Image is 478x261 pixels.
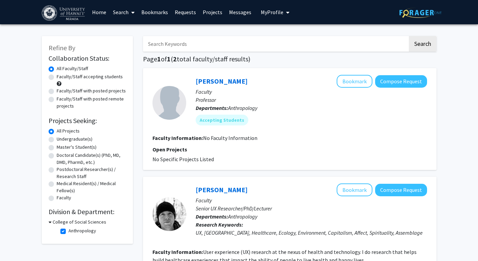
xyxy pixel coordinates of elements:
[57,95,126,110] label: Faculty/Staff with posted remote projects
[57,127,80,135] label: All Projects
[196,221,243,228] b: Research Keywords:
[5,231,29,256] iframe: Chat
[110,0,138,24] a: Search
[152,249,203,255] b: Faculty Information:
[196,77,248,85] a: [PERSON_NAME]
[337,183,372,196] button: Add Eric Cunnigham to Bookmarks
[409,36,437,52] button: Search
[196,196,427,204] p: Faculty
[196,115,248,125] mat-chip: Accepting Students
[49,43,75,52] span: Refine By
[57,144,96,151] label: Master's Student(s)
[375,75,427,88] button: Compose Request to Christian Peterson
[196,213,228,220] b: Departments:
[196,204,427,212] p: Senior UX Researcher/PhD/Lecturer
[49,208,126,216] h2: Division & Department:
[143,36,408,52] input: Search Keywords
[196,88,427,96] p: Faculty
[167,55,171,63] span: 1
[152,156,214,163] span: No Specific Projects Listed
[375,184,427,196] button: Compose Request to Eric Cunnigham
[143,55,437,63] h1: Page of ( total faculty/staff results)
[228,213,257,220] span: Anthropology
[157,55,161,63] span: 1
[228,105,257,111] span: Anthropology
[57,65,88,72] label: All Faculty/Staff
[57,166,126,180] label: Postdoctoral Researcher(s) / Research Staff
[261,9,283,16] span: My Profile
[49,117,126,125] h2: Projects Seeking:
[57,194,71,201] label: Faculty
[68,227,96,234] label: Anthropology
[152,145,427,153] p: Open Projects
[203,135,257,141] span: No Faculty Information
[171,0,199,24] a: Requests
[42,5,86,21] img: University of Hawaiʻi at Mānoa Logo
[196,96,427,104] p: Professor
[399,7,442,18] img: ForagerOne Logo
[57,180,126,194] label: Medical Resident(s) / Medical Fellow(s)
[57,152,126,166] label: Doctoral Candidate(s) (PhD, MD, DMD, PharmD, etc.)
[196,229,427,237] div: UX, [GEOGRAPHIC_DATA], Healthcare, Ecology, Environment, Capitalism, Affect, Spirituality, Assemb...
[196,105,228,111] b: Departments:
[138,0,171,24] a: Bookmarks
[337,75,372,88] button: Add Christian Peterson to Bookmarks
[49,54,126,62] h2: Collaboration Status:
[152,135,203,141] b: Faculty Information:
[53,219,106,226] h3: College of Social Sciences
[173,55,177,63] span: 2
[57,136,92,143] label: Undergraduate(s)
[196,185,248,194] a: [PERSON_NAME]
[89,0,110,24] a: Home
[57,87,126,94] label: Faculty/Staff with posted projects
[199,0,226,24] a: Projects
[226,0,255,24] a: Messages
[57,73,123,80] label: Faculty/Staff accepting students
